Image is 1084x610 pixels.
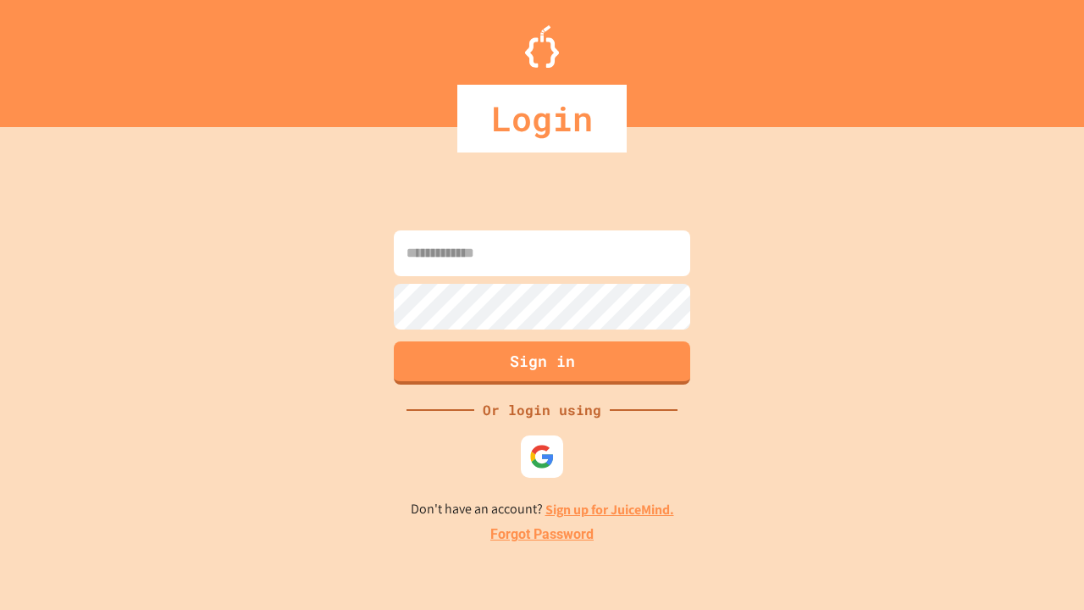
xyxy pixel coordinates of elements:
[545,501,674,518] a: Sign up for JuiceMind.
[525,25,559,68] img: Logo.svg
[457,85,627,152] div: Login
[490,524,594,545] a: Forgot Password
[529,444,555,469] img: google-icon.svg
[394,341,690,385] button: Sign in
[474,400,610,420] div: Or login using
[411,499,674,520] p: Don't have an account?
